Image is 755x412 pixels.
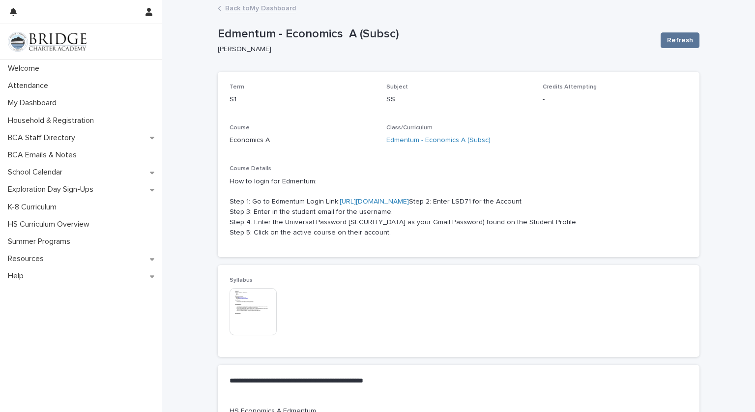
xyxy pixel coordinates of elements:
[667,35,693,45] span: Refresh
[225,2,296,13] a: Back toMy Dashboard
[4,220,97,229] p: HS Curriculum Overview
[4,185,101,194] p: Exploration Day Sign-Ups
[230,166,271,172] span: Course Details
[4,116,102,125] p: Household & Registration
[543,94,688,105] p: -
[386,84,408,90] span: Subject
[218,45,649,54] p: [PERSON_NAME]
[4,150,85,160] p: BCA Emails & Notes
[230,177,688,238] p: How to login for Edmentum: Step 1: Go to Edmentum Login Link: Step 2: Enter LSD71 for the Account...
[386,94,531,105] p: SS
[543,84,597,90] span: Credits Attempting
[230,84,244,90] span: Term
[230,277,253,283] span: Syllabus
[218,27,653,41] p: Edmentum - Economics A (Subsc)
[4,81,56,90] p: Attendance
[4,64,47,73] p: Welcome
[230,94,375,105] p: S1
[4,254,52,264] p: Resources
[8,32,87,52] img: V1C1m3IdTEidaUdm9Hs0
[386,125,433,131] span: Class/Curriculum
[340,198,409,205] a: [URL][DOMAIN_NAME]
[4,98,64,108] p: My Dashboard
[4,271,31,281] p: Help
[4,203,64,212] p: K-8 Curriculum
[230,135,375,146] p: Economics A
[4,237,78,246] p: Summer Programs
[4,168,70,177] p: School Calendar
[230,125,250,131] span: Course
[386,135,491,146] a: Edmentum - Economics A (Subsc)
[4,133,83,143] p: BCA Staff Directory
[661,32,699,48] button: Refresh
